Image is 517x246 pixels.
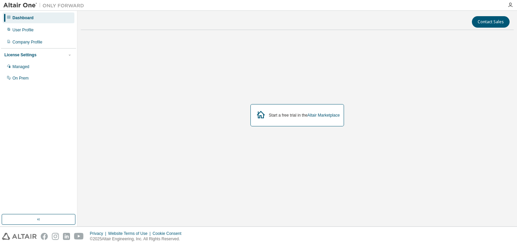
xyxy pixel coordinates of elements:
[2,233,37,240] img: altair_logo.svg
[12,75,29,81] div: On Prem
[12,27,34,33] div: User Profile
[269,113,340,118] div: Start a free trial in the
[472,16,510,28] button: Contact Sales
[3,2,88,9] img: Altair One
[108,231,152,236] div: Website Terms of Use
[41,233,48,240] img: facebook.svg
[63,233,70,240] img: linkedin.svg
[12,15,34,21] div: Dashboard
[307,113,340,118] a: Altair Marketplace
[152,231,185,236] div: Cookie Consent
[12,39,42,45] div: Company Profile
[12,64,29,69] div: Managed
[52,233,59,240] img: instagram.svg
[90,231,108,236] div: Privacy
[4,52,36,58] div: License Settings
[90,236,185,242] p: © 2025 Altair Engineering, Inc. All Rights Reserved.
[74,233,84,240] img: youtube.svg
